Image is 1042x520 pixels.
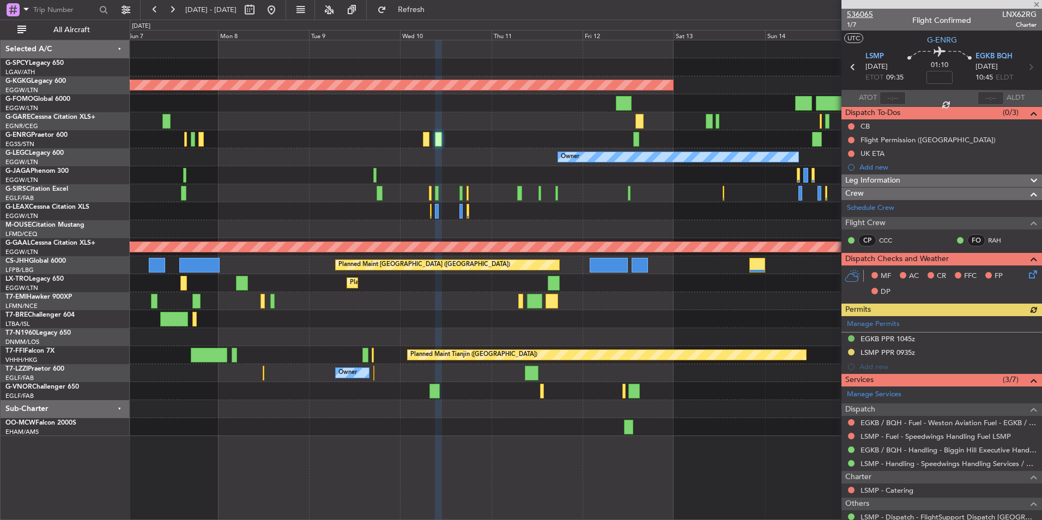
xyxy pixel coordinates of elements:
[5,374,34,382] a: EGLF/FAB
[338,257,510,273] div: Planned Maint [GEOGRAPHIC_DATA] ([GEOGRAPHIC_DATA])
[861,122,870,131] div: CB
[5,294,27,300] span: T7-EMI
[861,445,1037,455] a: EGKB / BQH - Handling - Biggin Hill Executive Handling EGKB / BQH
[400,30,491,40] div: Wed 10
[5,150,64,156] a: G-LEGCLegacy 600
[5,186,68,192] a: G-SIRSCitation Excel
[5,96,70,102] a: G-FOMOGlobal 6000
[389,6,434,14] span: Refresh
[5,338,39,346] a: DNMM/LOS
[5,222,84,228] a: M-OUSECitation Mustang
[996,72,1013,83] span: ELDT
[5,276,64,282] a: LX-TROLegacy 650
[5,366,28,372] span: T7-LZZI
[847,203,894,214] a: Schedule Crew
[5,420,76,426] a: OO-MCWFalcon 2000S
[845,471,871,483] span: Charter
[5,168,31,174] span: G-JAGA
[5,104,38,112] a: EGGW/LTN
[5,96,33,102] span: G-FOMO
[5,384,79,390] a: G-VNORChallenger 650
[845,374,874,386] span: Services
[5,366,64,372] a: T7-LZZIPraetor 600
[5,248,38,256] a: EGGW/LTN
[967,234,985,246] div: FO
[338,365,357,381] div: Owner
[909,271,919,282] span: AC
[5,312,75,318] a: T7-BREChallenger 604
[1003,374,1019,385] span: (3/7)
[5,330,71,336] a: T7-N1960Legacy 650
[5,258,66,264] a: CS-JHHGlobal 6000
[858,234,876,246] div: CP
[5,392,34,400] a: EGLF/FAB
[372,1,438,19] button: Refresh
[845,107,900,119] span: Dispatch To-Dos
[1002,20,1037,29] span: Charter
[5,114,31,120] span: G-GARE
[561,149,579,165] div: Owner
[5,78,31,84] span: G-KGKG
[988,235,1013,245] a: RAH
[5,348,54,354] a: T7-FFIFalcon 7X
[861,135,996,144] div: Flight Permission ([GEOGRAPHIC_DATA])
[5,240,31,246] span: G-GAAL
[861,486,913,495] a: LSMP - Catering
[861,459,1037,468] a: LSMP - Handling - Speedwings Handling Services / LSMP
[5,266,34,274] a: LFPB/LBG
[5,240,95,246] a: G-GAALCessna Citation XLS+
[5,140,34,148] a: EGSS/STN
[865,62,888,72] span: [DATE]
[5,114,95,120] a: G-GARECessna Citation XLS+
[976,51,1013,62] span: EGKB BQH
[861,418,1037,427] a: EGKB / BQH - Fuel - Weston Aviation Fuel - EGKB / BQH
[976,62,998,72] span: [DATE]
[5,302,38,310] a: LFMN/NCE
[492,30,583,40] div: Thu 11
[845,498,869,510] span: Others
[5,122,38,130] a: EGNR/CEG
[5,230,37,238] a: LFMD/CEQ
[218,30,309,40] div: Mon 8
[845,403,875,416] span: Dispatch
[859,93,877,104] span: ATOT
[5,186,26,192] span: G-SIRS
[583,30,674,40] div: Fri 12
[845,174,900,187] span: Leg Information
[5,212,38,220] a: EGGW/LTN
[5,132,31,138] span: G-ENRG
[5,320,30,328] a: LTBA/ISL
[33,2,96,18] input: Trip Number
[5,258,29,264] span: CS-JHH
[132,22,150,31] div: [DATE]
[912,15,971,26] div: Flight Confirmed
[845,188,864,200] span: Crew
[995,271,1003,282] span: FP
[845,217,886,229] span: Flight Crew
[5,420,35,426] span: OO-MCW
[927,34,957,46] span: G-ENRG
[5,276,29,282] span: LX-TRO
[976,72,993,83] span: 10:45
[309,30,400,40] div: Tue 9
[847,9,873,20] span: 536065
[5,132,68,138] a: G-ENRGPraetor 600
[5,168,69,174] a: G-JAGAPhenom 300
[5,60,64,66] a: G-SPCYLegacy 650
[861,149,885,158] div: UK ETA
[28,26,115,34] span: All Aircraft
[964,271,977,282] span: FFC
[1002,9,1037,20] span: LNX62RG
[5,176,38,184] a: EGGW/LTN
[5,60,29,66] span: G-SPCY
[12,21,118,39] button: All Aircraft
[861,432,1011,441] a: LSMP - Fuel - Speedwings Handling Fuel LSMP
[879,235,904,245] a: CCC
[931,60,948,71] span: 01:10
[5,330,36,336] span: T7-N1960
[937,271,946,282] span: CR
[5,86,38,94] a: EGGW/LTN
[5,204,89,210] a: G-LEAXCessna Citation XLS
[674,30,765,40] div: Sat 13
[865,72,883,83] span: ETOT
